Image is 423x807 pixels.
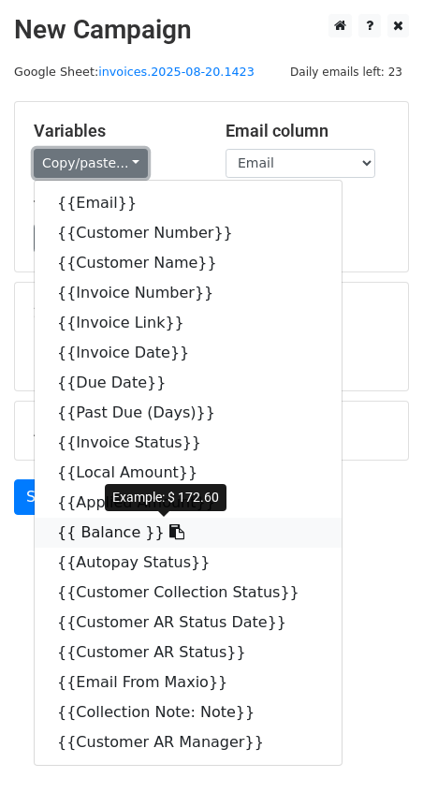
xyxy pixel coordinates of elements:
[105,484,226,511] div: Example: $ 172.60
[35,548,342,578] a: {{Autopay Status}}
[14,65,255,79] small: Google Sheet:
[226,121,389,141] h5: Email column
[35,308,342,338] a: {{Invoice Link}}
[35,338,342,368] a: {{Invoice Date}}
[35,398,342,428] a: {{Past Due (Days)}}
[35,488,342,518] a: {{Applied Amount}}
[284,62,409,82] span: Daily emails left: 23
[35,518,342,548] a: {{ Balance }}
[35,727,342,757] a: {{Customer AR Manager}}
[14,479,76,515] a: Send
[14,14,409,46] h2: New Campaign
[35,188,342,218] a: {{Email}}
[34,149,148,178] a: Copy/paste...
[284,65,409,79] a: Daily emails left: 23
[35,368,342,398] a: {{Due Date}}
[35,248,342,278] a: {{Customer Name}}
[35,578,342,608] a: {{Customer Collection Status}}
[35,668,342,697] a: {{Email From Maxio}}
[329,717,423,807] iframe: Chat Widget
[35,218,342,248] a: {{Customer Number}}
[35,278,342,308] a: {{Invoice Number}}
[34,121,197,141] h5: Variables
[35,608,342,638] a: {{Customer AR Status Date}}
[35,428,342,458] a: {{Invoice Status}}
[35,697,342,727] a: {{Collection Note: Note}}
[98,65,255,79] a: invoices.2025-08-20.1423
[35,458,342,488] a: {{Local Amount}}
[35,638,342,668] a: {{Customer AR Status}}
